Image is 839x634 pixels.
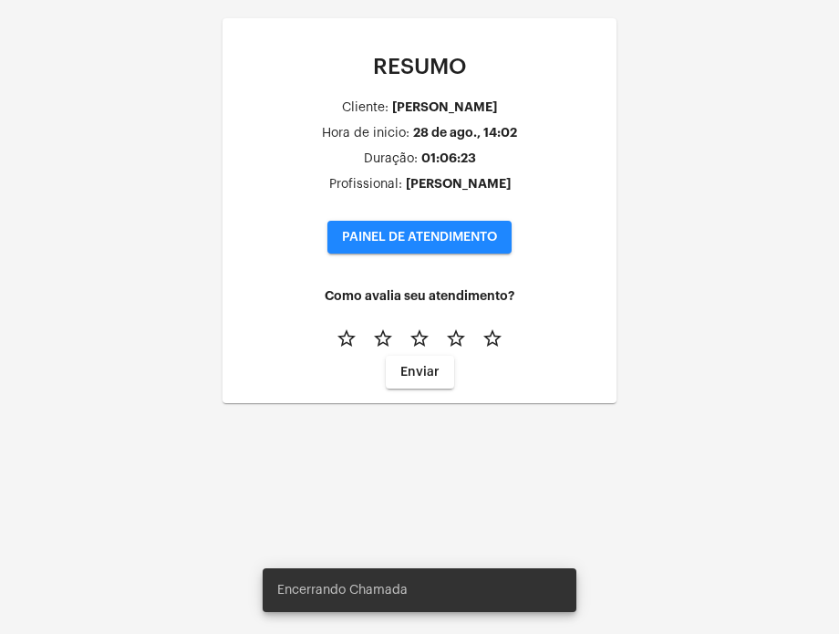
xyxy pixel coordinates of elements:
h4: Como avalia seu atendimento? [237,289,602,303]
div: 28 de ago., 14:02 [413,126,517,140]
mat-icon: star_border [445,327,467,349]
mat-icon: star_border [482,327,503,349]
div: Cliente: [342,101,388,115]
p: RESUMO [237,55,602,78]
button: PAINEL DE ATENDIMENTO [327,221,512,254]
mat-icon: star_border [336,327,357,349]
mat-icon: star_border [409,327,430,349]
div: Hora de inicio: [322,127,409,140]
button: Enviar [386,356,454,389]
span: PAINEL DE ATENDIMENTO [342,231,497,244]
mat-icon: star_border [372,327,394,349]
div: Profissional: [329,178,402,192]
div: 01:06:23 [421,151,476,165]
span: Enviar [400,366,440,379]
div: [PERSON_NAME] [406,177,511,191]
span: Encerrando Chamada [277,581,408,599]
div: Duração: [364,152,418,166]
div: [PERSON_NAME] [392,100,497,114]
